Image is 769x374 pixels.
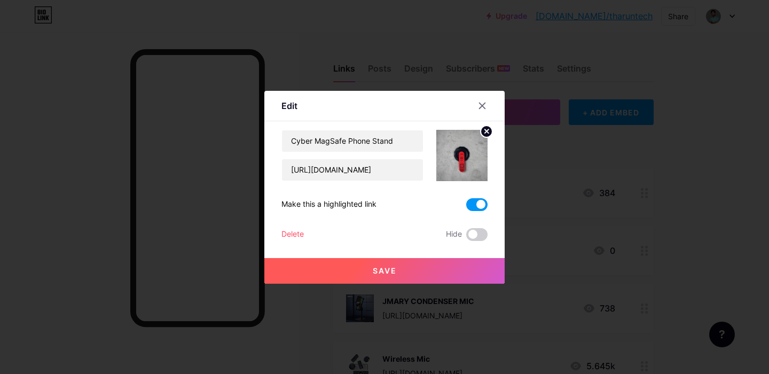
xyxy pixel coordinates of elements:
[281,228,304,241] div: Delete
[373,266,397,275] span: Save
[282,159,423,181] input: URL
[436,130,488,181] img: link_thumbnail
[281,198,376,211] div: Make this a highlighted link
[282,130,423,152] input: Title
[281,99,297,112] div: Edit
[446,228,462,241] span: Hide
[264,258,505,284] button: Save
